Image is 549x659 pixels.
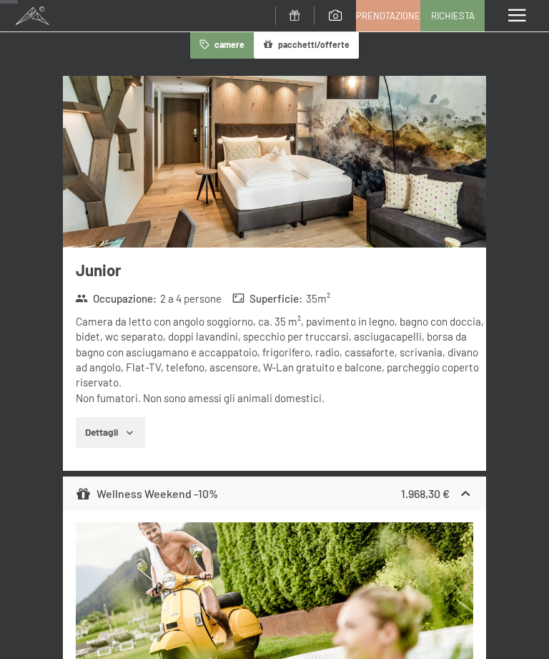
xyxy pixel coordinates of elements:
a: Richiesta [421,1,484,31]
button: pacchetti/offerte [254,31,359,59]
span: 35 m² [306,291,330,306]
span: Prenotazione [356,9,420,22]
strong: Superficie : [232,291,303,306]
strong: 1.968,30 € [401,487,450,500]
img: mss_renderimg.php [63,76,486,248]
button: camere [190,31,253,59]
span: 2 a 4 persone [160,291,222,306]
span: Richiesta [431,9,475,22]
h3: Junior [76,259,486,281]
button: Dettagli [76,417,145,449]
strong: Occupazione : [75,291,157,306]
div: Wellness Weekend -10% [76,485,218,502]
div: Camera da letto con angolo soggiorno, ca. 35 m², pavimento in legno, bagno con doccia, bidet, wc ... [76,314,486,406]
a: Prenotazione [357,1,420,31]
div: Wellness Weekend -10%1.968,30 € [63,477,486,511]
